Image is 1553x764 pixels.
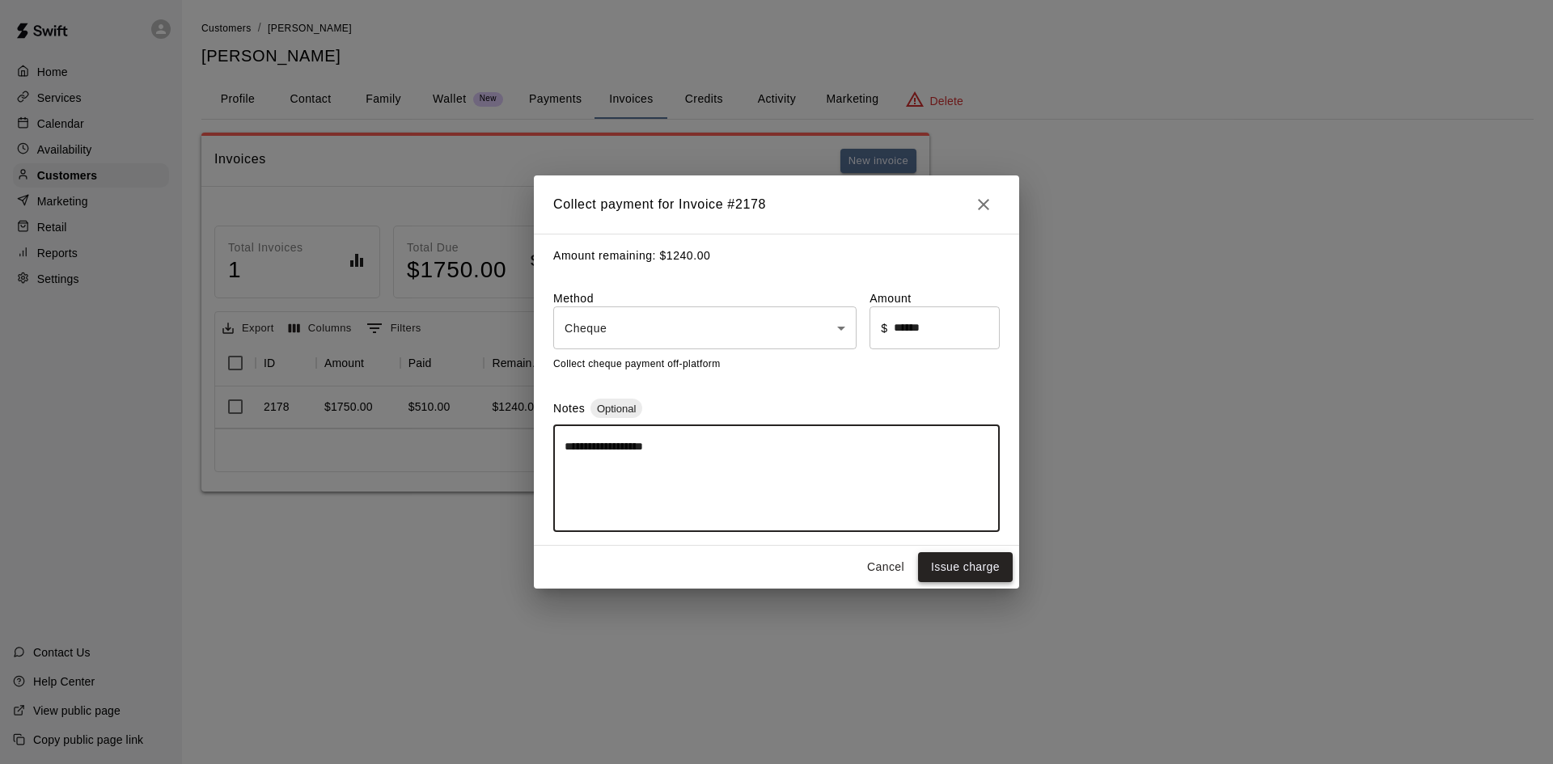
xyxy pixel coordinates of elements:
[967,188,1000,221] button: Close
[553,358,721,369] span: Collect cheque payment off-platform
[553,290,857,306] label: Method
[534,175,1019,234] h2: Collect payment for Invoice # 2178
[553,402,585,415] label: Notes
[870,290,1000,306] label: Amount
[881,320,887,336] p: $
[918,552,1013,582] button: Issue charge
[553,306,857,349] div: Cheque
[553,247,1000,264] p: Amount remaining: $ 1240.00
[590,403,642,415] span: Optional
[860,552,912,582] button: Cancel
